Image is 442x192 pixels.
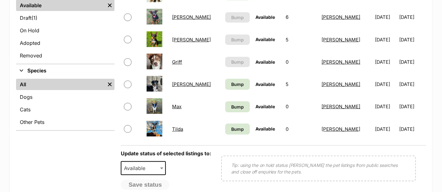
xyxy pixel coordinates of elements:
[255,14,275,20] span: Available
[16,67,115,75] button: Species
[283,6,318,28] td: 6
[399,6,425,28] td: [DATE]
[31,14,37,22] span: (1)
[231,126,244,132] span: Bump
[231,81,244,88] span: Bump
[322,14,360,20] a: [PERSON_NAME]
[172,126,183,132] a: Tilda
[255,104,275,109] span: Available
[16,50,115,61] a: Removed
[231,36,244,43] span: Bump
[231,14,244,21] span: Bump
[255,82,275,87] span: Available
[283,118,318,140] td: 0
[16,116,115,128] a: Other Pets
[172,14,211,20] a: [PERSON_NAME]
[16,104,115,115] a: Cats
[172,59,182,65] a: Griff
[399,29,425,51] td: [DATE]
[231,104,244,110] span: Bump
[322,126,360,132] a: [PERSON_NAME]
[172,81,211,87] a: [PERSON_NAME]
[172,37,211,43] a: [PERSON_NAME]
[399,51,425,73] td: [DATE]
[225,35,250,45] button: Bump
[283,73,318,95] td: 5
[172,104,182,109] a: Max
[255,59,275,65] span: Available
[399,118,425,140] td: [DATE]
[16,25,115,36] a: On Hold
[225,79,250,90] a: Bump
[105,79,115,90] a: Remove filter
[121,180,170,190] button: Save status
[399,96,425,117] td: [DATE]
[255,126,275,131] span: Available
[372,51,399,73] td: [DATE]
[322,59,360,65] a: [PERSON_NAME]
[322,81,360,87] a: [PERSON_NAME]
[16,37,115,49] a: Adopted
[372,6,399,28] td: [DATE]
[231,59,244,65] span: Bump
[121,150,211,157] label: Update status of selected listings to:
[283,29,318,51] td: 5
[231,162,406,175] p: Tip: using the on hold status [PERSON_NAME] the pet listings from public searches and close off e...
[16,91,115,103] a: Dogs
[225,12,250,23] button: Bump
[225,101,250,112] a: Bump
[283,51,318,73] td: 0
[372,118,399,140] td: [DATE]
[372,29,399,51] td: [DATE]
[283,96,318,117] td: 0
[16,77,115,130] div: Species
[322,37,360,43] a: [PERSON_NAME]
[255,37,275,42] span: Available
[372,73,399,95] td: [DATE]
[372,96,399,117] td: [DATE]
[225,57,250,67] button: Bump
[225,124,250,135] a: Bump
[16,79,105,90] a: All
[399,73,425,95] td: [DATE]
[121,161,166,175] span: Available
[16,12,115,24] a: Draft
[322,104,360,109] a: [PERSON_NAME]
[121,164,152,173] span: Available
